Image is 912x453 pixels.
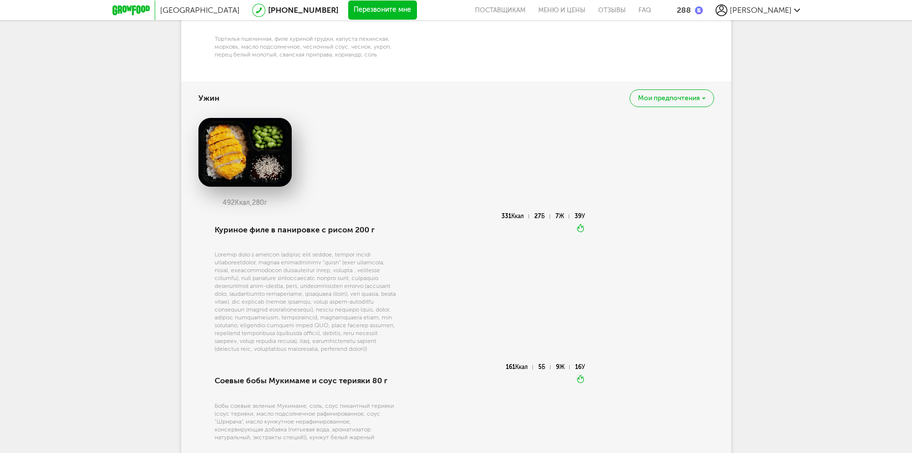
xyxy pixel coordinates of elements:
[555,214,569,219] div: 7
[695,6,703,14] img: bonus_b.cdccf46.png
[559,364,565,370] span: Ж
[198,199,292,207] div: 492 280
[235,198,252,207] span: Ккал,
[559,213,564,220] span: Ж
[215,402,399,441] div: Бобы соевые зеленые Мукимаме, соль, соус пикантный терияки (соус терияки, масло подсолнечное рафи...
[581,364,585,370] span: У
[575,365,585,369] div: 16
[506,365,533,369] div: 161
[638,95,700,102] span: Мои предпочтения
[264,198,267,207] span: г
[541,213,545,220] span: Б
[198,118,292,187] img: big_2fX2LWCYjyJ3431o.png
[160,5,240,15] span: [GEOGRAPHIC_DATA]
[215,213,399,247] div: Куриное филе в панировке с рисом 200 г
[215,35,399,58] div: Тортилья пшеничная, филе куриной грудки, капуста пекинская, морковь, масло подсолнечное, чесночны...
[542,364,545,370] span: Б
[501,214,529,219] div: 331
[348,0,417,20] button: Перезвоните мне
[538,365,550,369] div: 5
[581,213,585,220] span: У
[268,5,338,15] a: [PHONE_NUMBER]
[730,5,792,15] span: [PERSON_NAME]
[198,89,220,108] h4: Ужин
[215,364,399,397] div: Соевые бобы Мукимаме и соус терияки 80 г
[677,5,691,15] div: 288
[515,364,528,370] span: Ккал
[534,214,550,219] div: 27
[215,251,399,353] div: Loremip dolo s ametcon (adipisc elit seddoe, tempor incidi utlaboreetdolor, magnaa enimadminimv "...
[575,214,585,219] div: 39
[511,213,524,220] span: Ккал
[556,365,570,369] div: 9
